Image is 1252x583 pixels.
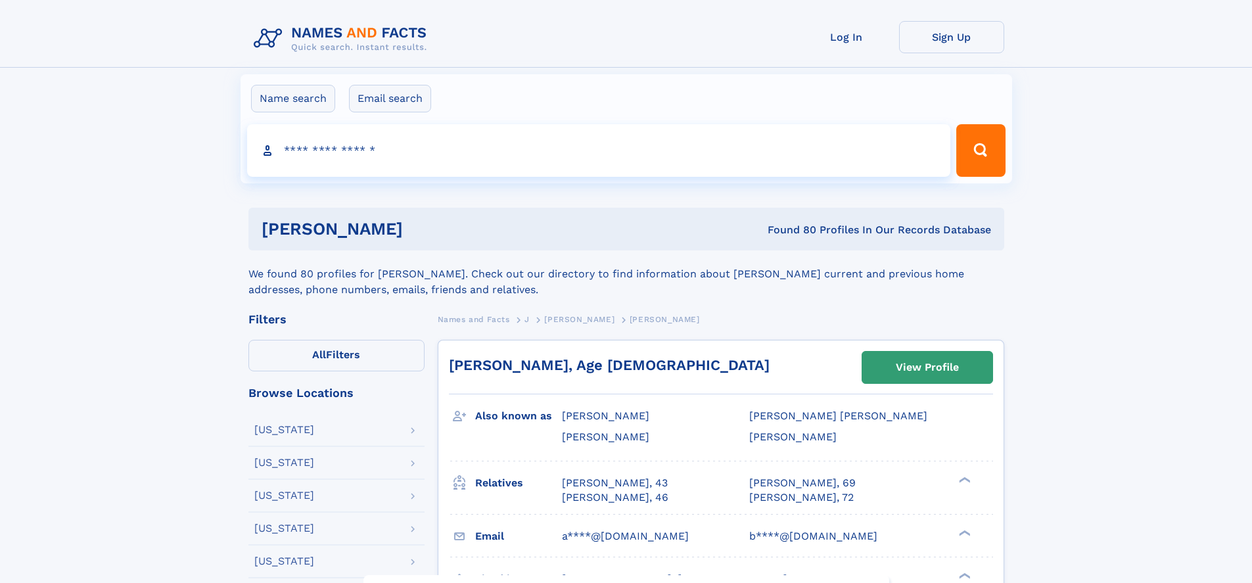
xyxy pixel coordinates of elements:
div: View Profile [896,352,959,383]
h3: Relatives [475,472,562,494]
h3: Email [475,525,562,548]
span: [PERSON_NAME] [749,431,837,443]
div: [US_STATE] [254,457,314,468]
label: Name search [251,85,335,112]
span: J [524,315,530,324]
div: [US_STATE] [254,523,314,534]
img: Logo Names and Facts [248,21,438,57]
div: [US_STATE] [254,425,314,435]
a: Names and Facts [438,311,510,327]
div: [US_STATE] [254,556,314,567]
a: [PERSON_NAME], 72 [749,490,854,505]
div: ❯ [956,571,971,580]
span: All [312,348,326,361]
span: [PERSON_NAME] [544,315,614,324]
span: [PERSON_NAME] [562,431,649,443]
label: Filters [248,340,425,371]
a: [PERSON_NAME], 46 [562,490,668,505]
div: Browse Locations [248,387,425,399]
h3: Also known as [475,405,562,427]
a: [PERSON_NAME], 69 [749,476,856,490]
input: search input [247,124,951,177]
label: Email search [349,85,431,112]
a: [PERSON_NAME], Age [DEMOGRAPHIC_DATA] [449,357,770,373]
a: J [524,311,530,327]
a: View Profile [862,352,992,383]
a: Log In [794,21,899,53]
h1: [PERSON_NAME] [262,221,586,237]
div: We found 80 profiles for [PERSON_NAME]. Check out our directory to find information about [PERSON... [248,250,1004,298]
div: ❯ [956,528,971,537]
div: Found 80 Profiles In Our Records Database [585,223,991,237]
a: [PERSON_NAME], 43 [562,476,668,490]
div: [US_STATE] [254,490,314,501]
div: Filters [248,314,425,325]
div: ❯ [956,475,971,484]
span: [PERSON_NAME] [PERSON_NAME] [749,409,927,422]
span: [PERSON_NAME] [630,315,700,324]
a: [PERSON_NAME] [544,311,614,327]
span: [PERSON_NAME] [562,409,649,422]
button: Search Button [956,124,1005,177]
a: Sign Up [899,21,1004,53]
